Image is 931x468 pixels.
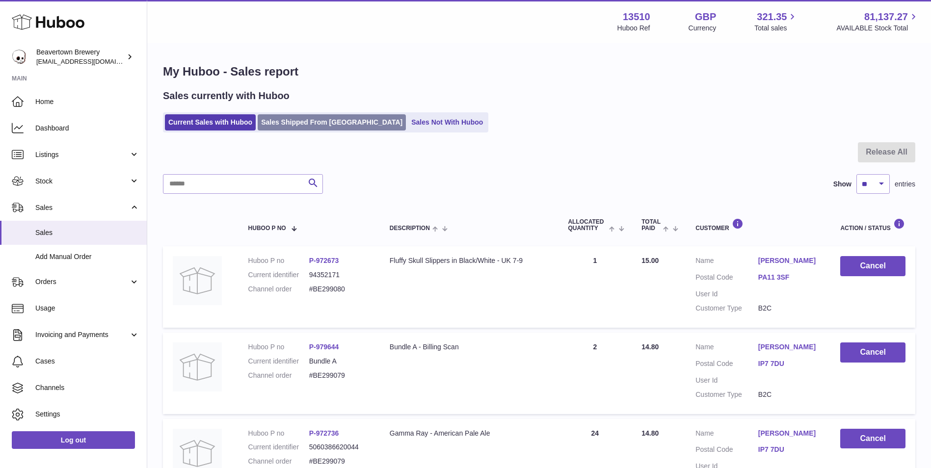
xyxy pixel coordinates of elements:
span: Orders [35,277,129,286]
dt: Postal Code [695,273,758,285]
a: P-979644 [309,343,339,351]
a: [PERSON_NAME] [758,256,821,265]
span: entries [895,180,915,189]
strong: 13510 [623,10,650,24]
span: Total sales [754,24,798,33]
span: Description [390,225,430,232]
button: Cancel [840,342,905,363]
span: Settings [35,410,139,419]
span: Sales [35,203,129,212]
dt: Name [695,256,758,268]
dt: Postal Code [695,445,758,457]
dt: Name [695,342,758,354]
dt: Current identifier [248,357,309,366]
span: 14.80 [641,429,659,437]
dd: #BE299080 [309,285,370,294]
dt: Huboo P no [248,429,309,438]
dt: Current identifier [248,442,309,452]
span: 14.80 [641,343,659,351]
span: Channels [35,383,139,392]
td: 1 [558,246,632,328]
span: Listings [35,150,129,159]
dd: 94352171 [309,270,370,280]
a: PA11 3SF [758,273,821,282]
span: Sales [35,228,139,237]
a: Sales Not With Huboo [408,114,486,130]
span: 81,137.27 [864,10,908,24]
div: Bundle A - Billing Scan [390,342,549,352]
span: Total paid [641,219,661,232]
strong: GBP [695,10,716,24]
h2: Sales currently with Huboo [163,89,290,103]
a: P-972736 [309,429,339,437]
span: Usage [35,304,139,313]
dd: B2C [758,390,821,399]
a: 321.35 Total sales [754,10,798,33]
a: Log out [12,431,135,449]
dt: Channel order [248,285,309,294]
dt: Channel order [248,371,309,380]
span: ALLOCATED Quantity [568,219,606,232]
dt: Customer Type [695,390,758,399]
a: P-972673 [309,257,339,264]
a: IP7 7DU [758,445,821,454]
span: Add Manual Order [35,252,139,261]
span: Cases [35,357,139,366]
dd: #BE299079 [309,457,370,466]
img: internalAdmin-13510@internal.huboo.com [12,50,27,64]
span: AVAILABLE Stock Total [836,24,919,33]
dt: User Id [695,376,758,385]
div: Huboo Ref [617,24,650,33]
dt: Current identifier [248,270,309,280]
dd: B2C [758,304,821,313]
span: Home [35,97,139,106]
img: no-photo.jpg [173,256,222,305]
div: Customer [695,218,821,232]
label: Show [833,180,851,189]
a: IP7 7DU [758,359,821,368]
img: no-photo.jpg [173,342,222,391]
a: 81,137.27 AVAILABLE Stock Total [836,10,919,33]
dd: Bundle A [309,357,370,366]
span: Dashboard [35,124,139,133]
span: [EMAIL_ADDRESS][DOMAIN_NAME] [36,57,144,65]
dt: Huboo P no [248,256,309,265]
a: [PERSON_NAME] [758,429,821,438]
button: Cancel [840,429,905,449]
dd: #BE299079 [309,371,370,380]
span: Invoicing and Payments [35,330,129,339]
span: 321.35 [757,10,787,24]
dt: Huboo P no [248,342,309,352]
span: Stock [35,177,129,186]
dt: User Id [695,289,758,299]
dt: Name [695,429,758,441]
a: [PERSON_NAME] [758,342,821,352]
span: Huboo P no [248,225,286,232]
a: Current Sales with Huboo [165,114,256,130]
div: Currency [689,24,717,33]
dt: Channel order [248,457,309,466]
td: 2 [558,333,632,414]
a: Sales Shipped From [GEOGRAPHIC_DATA] [258,114,406,130]
h1: My Huboo - Sales report [163,64,915,79]
div: Action / Status [840,218,905,232]
button: Cancel [840,256,905,276]
div: Gamma Ray - American Pale Ale [390,429,549,438]
div: Fluffy Skull Slippers in Black/White - UK 7-9 [390,256,549,265]
dd: 5060386620044 [309,442,370,452]
dt: Postal Code [695,359,758,371]
dt: Customer Type [695,304,758,313]
div: Beavertown Brewery [36,48,125,66]
span: 15.00 [641,257,659,264]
